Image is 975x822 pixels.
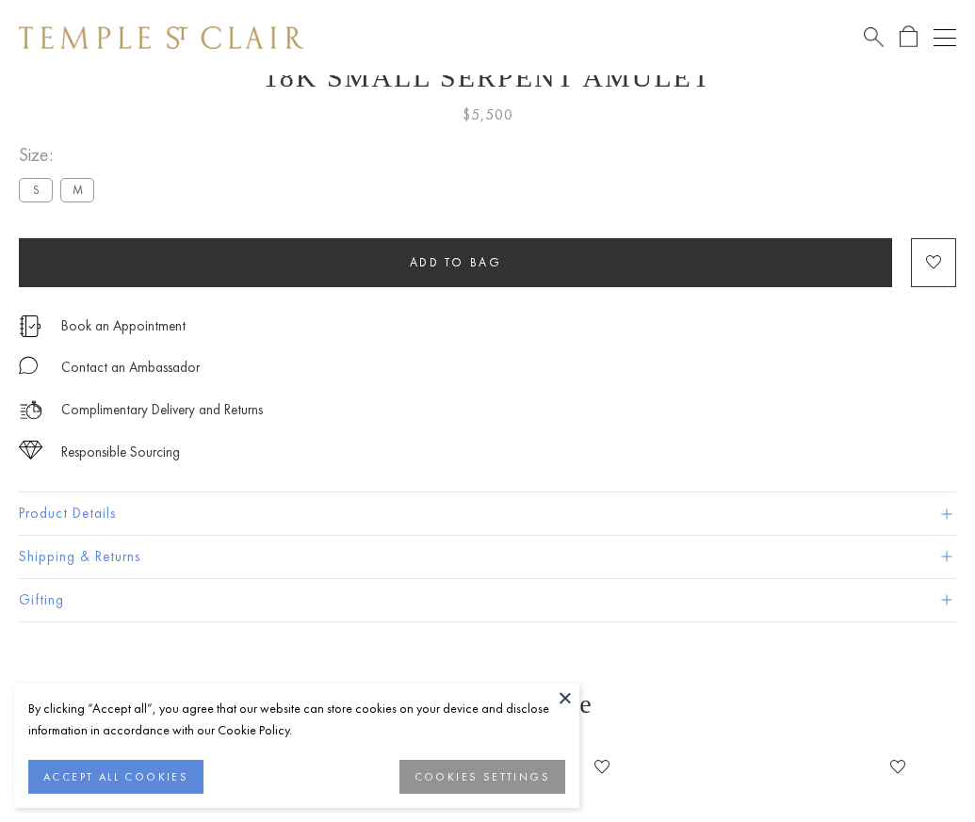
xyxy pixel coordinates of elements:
[61,398,263,422] p: Complimentary Delivery and Returns
[61,315,186,336] a: Book an Appointment
[19,579,956,621] button: Gifting
[19,356,38,375] img: MessageIcon-01_2.svg
[900,25,918,49] a: Open Shopping Bag
[410,254,502,270] span: Add to bag
[19,398,42,422] img: icon_delivery.svg
[61,441,180,464] div: Responsible Sourcing
[19,26,303,49] img: Temple St. Clair
[19,441,42,459] img: icon_sourcing.svg
[864,25,884,49] a: Search
[19,536,956,578] button: Shipping & Returns
[19,139,102,170] span: Size:
[28,760,203,794] button: ACCEPT ALL COOKIES
[28,698,565,741] div: By clicking “Accept all”, you agree that our website can store cookies on your device and disclos...
[399,760,565,794] button: COOKIES SETTINGS
[463,103,513,127] span: $5,500
[61,356,200,379] div: Contact an Ambassador
[19,315,41,337] img: icon_appointment.svg
[60,178,94,201] label: M
[19,178,53,201] label: S
[19,238,892,287] button: Add to bag
[19,492,956,535] button: Product Details
[934,26,956,49] button: Open navigation
[19,61,956,93] h1: 18K Small Serpent Amulet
